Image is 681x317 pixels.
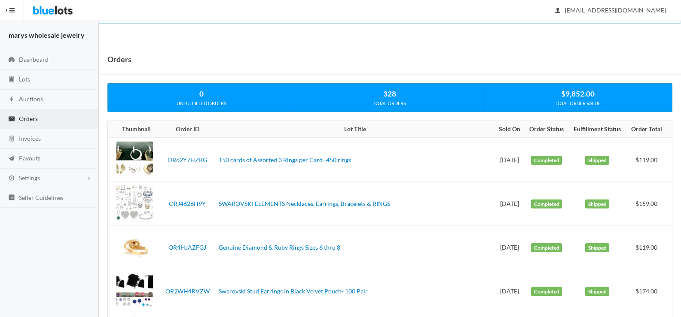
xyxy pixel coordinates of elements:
[585,287,609,296] label: Shipped
[495,121,525,138] th: Sold On
[107,53,131,66] h1: Orders
[168,244,206,251] a: OR4HJAZFGJ
[19,194,64,201] span: Seller Guidelines
[553,7,562,15] ion-icon: person
[585,199,609,209] label: Shipped
[168,156,207,163] a: OR62Y7HZRG
[169,200,206,207] a: ORJ4626H9Y
[19,154,40,162] span: Payouts
[159,121,215,138] th: Order ID
[7,96,16,104] ion-icon: flash
[19,56,49,63] span: Dashboard
[199,89,204,98] strong: 0
[7,56,16,64] ion-icon: speedometer
[108,121,159,138] th: Thumbnail
[7,194,16,202] ion-icon: list box
[626,226,672,269] td: $119.00
[531,156,562,165] label: Completed
[525,121,568,138] th: Order Status
[495,226,525,269] td: [DATE]
[585,243,609,253] label: Shipped
[219,200,390,207] a: SWAROVSKI ELEMENTS Necklaces, Earrings, Bracelets & RINGS
[585,156,609,165] label: Shipped
[7,175,16,183] ion-icon: cog
[165,287,210,295] a: OR2WH4RVZW
[568,121,626,138] th: Fulfillment Status
[484,100,672,107] div: TOTAL ORDER VALUE
[561,89,595,98] strong: $9,852.00
[626,138,672,182] td: $119.00
[626,121,672,138] th: Order Total
[531,243,562,253] label: Completed
[7,135,16,143] ion-icon: calculator
[219,244,340,251] a: Genuine Diamond & Ruby Rings Sizes 6 thru 8
[7,155,16,163] ion-icon: paper plane
[495,182,525,226] td: [DATE]
[556,6,666,14] span: [EMAIL_ADDRESS][DOMAIN_NAME]
[215,121,495,138] th: Lot Title
[626,182,672,226] td: $159.00
[383,89,396,98] strong: 328
[219,156,351,163] a: 150 cards of Assorted 3 Rings per Card- 450 rings
[19,95,43,103] span: Auctions
[495,269,525,313] td: [DATE]
[19,75,30,83] span: Lots
[296,100,484,107] div: TOTAL ORDERS
[7,76,16,84] ion-icon: clipboard
[19,115,38,122] span: Orders
[626,269,672,313] td: $174.00
[495,138,525,182] td: [DATE]
[108,100,296,107] div: UNFULFILLED ORDERS
[7,115,16,124] ion-icon: cash
[19,135,41,142] span: Invoices
[219,287,368,295] a: Swarovski Stud Earrings In Black Velvet Pouch- 100 Pair
[9,31,85,39] strong: marys wholesale jewelry
[19,174,40,181] span: Settings
[531,199,562,209] label: Completed
[531,287,562,296] label: Completed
